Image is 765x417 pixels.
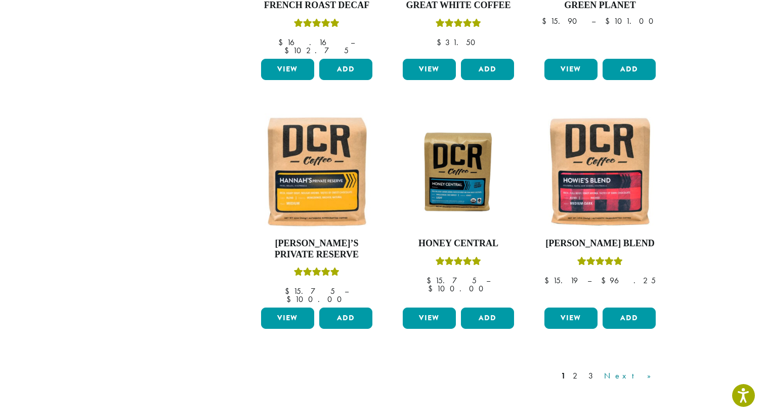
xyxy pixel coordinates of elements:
[400,128,517,215] img: Honey-Central-stock-image-fix-1200-x-900.png
[285,286,335,296] bdi: 15.75
[427,275,477,286] bdi: 15.75
[319,59,372,80] button: Add
[486,275,490,286] span: –
[603,308,656,329] button: Add
[286,294,295,305] span: $
[602,370,660,382] a: Next »
[259,113,375,230] img: Hannahs-Private-Reserve-12oz-300x300.jpg
[278,37,341,48] bdi: 16.16
[437,37,445,48] span: $
[403,59,456,80] a: View
[542,113,658,230] img: Howies-Blend-12oz-300x300.jpg
[603,59,656,80] button: Add
[587,275,591,286] span: –
[461,59,514,80] button: Add
[261,308,314,329] a: View
[427,275,435,286] span: $
[586,370,599,382] a: 3
[544,308,598,329] a: View
[436,255,481,271] div: Rated 5.00 out of 5
[544,59,598,80] a: View
[428,283,437,294] span: $
[542,113,658,304] a: [PERSON_NAME] BlendRated 4.67 out of 5
[605,16,614,26] span: $
[542,16,550,26] span: $
[571,370,583,382] a: 2
[294,17,339,32] div: Rated 5.00 out of 5
[259,113,375,304] a: [PERSON_NAME]’s Private ReserveRated 5.00 out of 5
[259,238,375,260] h4: [PERSON_NAME]’s Private Reserve
[428,283,488,294] bdi: 100.00
[591,16,596,26] span: –
[461,308,514,329] button: Add
[294,266,339,281] div: Rated 5.00 out of 5
[544,275,553,286] span: $
[544,275,578,286] bdi: 15.19
[605,16,658,26] bdi: 101.00
[400,238,517,249] h4: Honey Central
[400,113,517,304] a: Honey CentralRated 5.00 out of 5
[319,308,372,329] button: Add
[436,17,481,32] div: Rated 5.00 out of 5
[345,286,349,296] span: –
[261,59,314,80] a: View
[403,308,456,329] a: View
[351,37,355,48] span: –
[285,286,293,296] span: $
[601,275,610,286] span: $
[577,255,623,271] div: Rated 4.67 out of 5
[542,16,582,26] bdi: 15.90
[284,45,349,56] bdi: 102.75
[542,238,658,249] h4: [PERSON_NAME] Blend
[286,294,347,305] bdi: 100.00
[278,37,287,48] span: $
[601,275,656,286] bdi: 96.25
[284,45,293,56] span: $
[559,370,568,382] a: 1
[437,37,480,48] bdi: 31.50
